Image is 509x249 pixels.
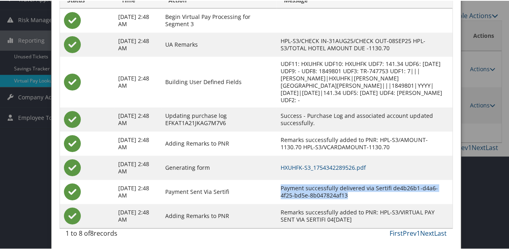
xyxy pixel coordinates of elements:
a: Prev [403,228,417,237]
td: Adding Remarks to PNR [161,203,277,227]
td: [DATE] 2:48 AM [114,32,161,56]
td: HPL-S3/CHECK IN-31AUG25/CHECK OUT-08SEP25 HPL-S3/TOTAL HOTEL AMOUNT DUE -1130.70 [277,32,452,56]
td: Remarks successfully added to PNR: HPL-S3/AMOUNT-1130.70 HPL-S3/VCARDAMOUNT-1130.70 [277,131,452,155]
a: Next [420,228,434,237]
td: [DATE] 2:48 AM [114,8,161,32]
td: UA Remarks [161,32,277,56]
a: 1 [417,228,420,237]
td: [DATE] 2:48 AM [114,107,161,131]
td: UDF11: HXUHFK UDF10: HXUHFK UDF7: 141.34 UDF6: [DATE] UDF9: - UDF8: 1849801 UDF3: TR-747753 UDF1:... [277,56,452,107]
td: Generating form [161,155,277,179]
td: Remarks successfully added to PNR: HPL-S3/VIRTUAL PAY SENT VIA SERTIFI 04[DATE] [277,203,452,227]
td: [DATE] 2:48 AM [114,179,161,203]
td: [DATE] 2:48 AM [114,203,161,227]
td: Updating purchase log EFKAT1A21JKAG7M7V6 [161,107,277,131]
td: [DATE] 2:48 AM [114,155,161,179]
span: 8 [90,228,94,237]
td: Payment successfully delivered via Sertifi de4b26b1-d4a6-4f25-bd5e-8b047824af13 [277,179,452,203]
td: [DATE] 2:48 AM [114,56,161,107]
a: First [390,228,403,237]
td: Building User Defined Fields [161,56,277,107]
td: Begin Virtual Pay Processing for Segment 3 [161,8,277,32]
a: Last [434,228,447,237]
a: HXUHFK-S3_1754342289526.pdf [281,163,366,171]
td: Payment Sent Via Sertifi [161,179,277,203]
div: 1 to 8 of records [66,228,152,241]
td: Adding Remarks to PNR [161,131,277,155]
td: [DATE] 2:48 AM [114,131,161,155]
td: Success - Purchase Log and associated account updated successfully. [277,107,452,131]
